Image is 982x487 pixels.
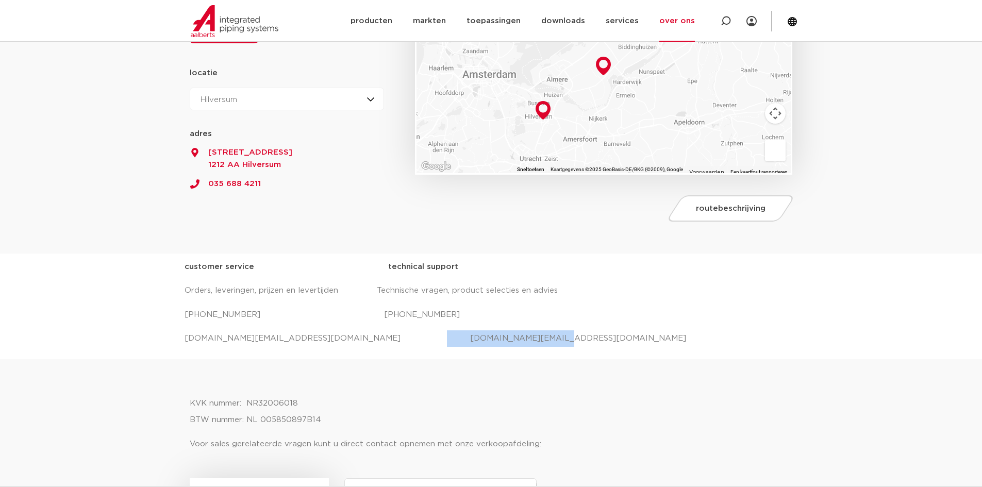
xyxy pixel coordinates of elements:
[185,307,798,323] p: [PHONE_NUMBER] [PHONE_NUMBER]
[696,205,765,212] span: routebeschrijving
[689,170,724,175] a: Voorwaarden (wordt geopend in een nieuw tabblad)
[551,166,683,172] span: Kaartgegevens ©2025 GeoBasis-DE/BKG (©2009), Google
[190,395,793,428] p: KVK nummer: NR32006018 BTW nummer: NL 005850897B14
[187,19,275,43] a: contact
[185,263,458,271] strong: customer service technical support
[419,160,453,173] a: Dit gebied openen in Google Maps (er wordt een nieuw venster geopend)
[730,169,788,175] a: Een kaartfout rapporteren
[201,96,237,104] span: Hilversum
[190,69,218,77] strong: locatie
[517,166,544,173] button: Sneltoetsen
[185,282,798,299] p: Orders, leveringen, prijzen en levertijden Technische vragen, product selecties en advies
[185,330,798,347] p: [DOMAIN_NAME][EMAIL_ADDRESS][DOMAIN_NAME] [DOMAIN_NAME][EMAIL_ADDRESS][DOMAIN_NAME]
[765,103,786,124] button: Bedieningsopties voor de kaartweergave
[419,160,453,173] img: Google
[190,436,793,452] p: Voor sales gerelateerde vragen kunt u direct contact opnemen met onze verkoopafdeling:
[666,195,796,222] a: routebeschrijving
[765,140,786,161] button: Sleep Pegman de kaart op om Street View te openen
